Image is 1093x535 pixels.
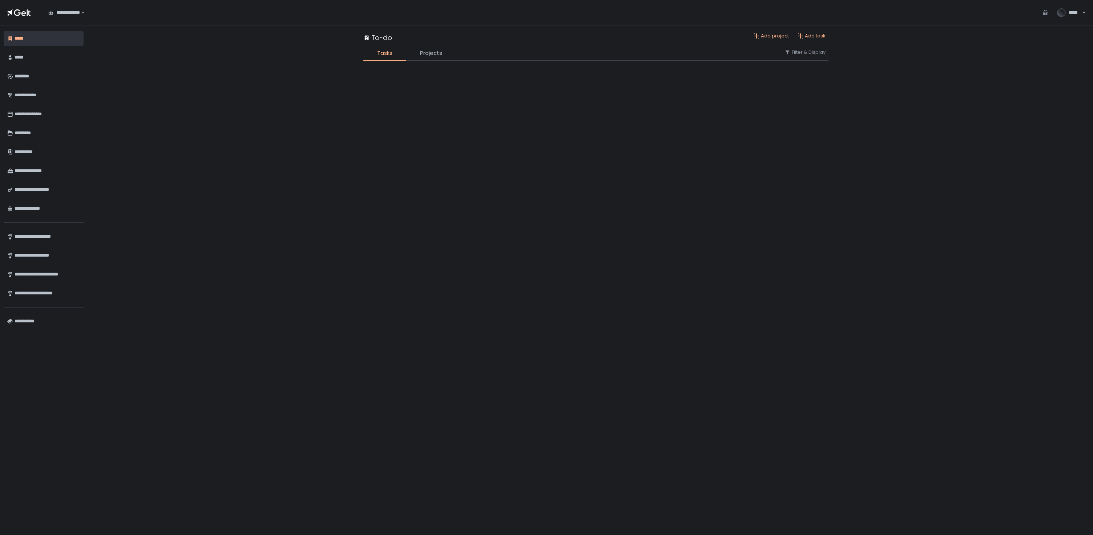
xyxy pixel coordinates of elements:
span: Projects [420,49,442,57]
div: Search for option [44,5,85,20]
span: Tasks [377,49,392,57]
button: Add project [754,33,789,39]
div: To-do [363,33,392,43]
button: Add task [798,33,826,39]
button: Filter & Display [785,49,826,56]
